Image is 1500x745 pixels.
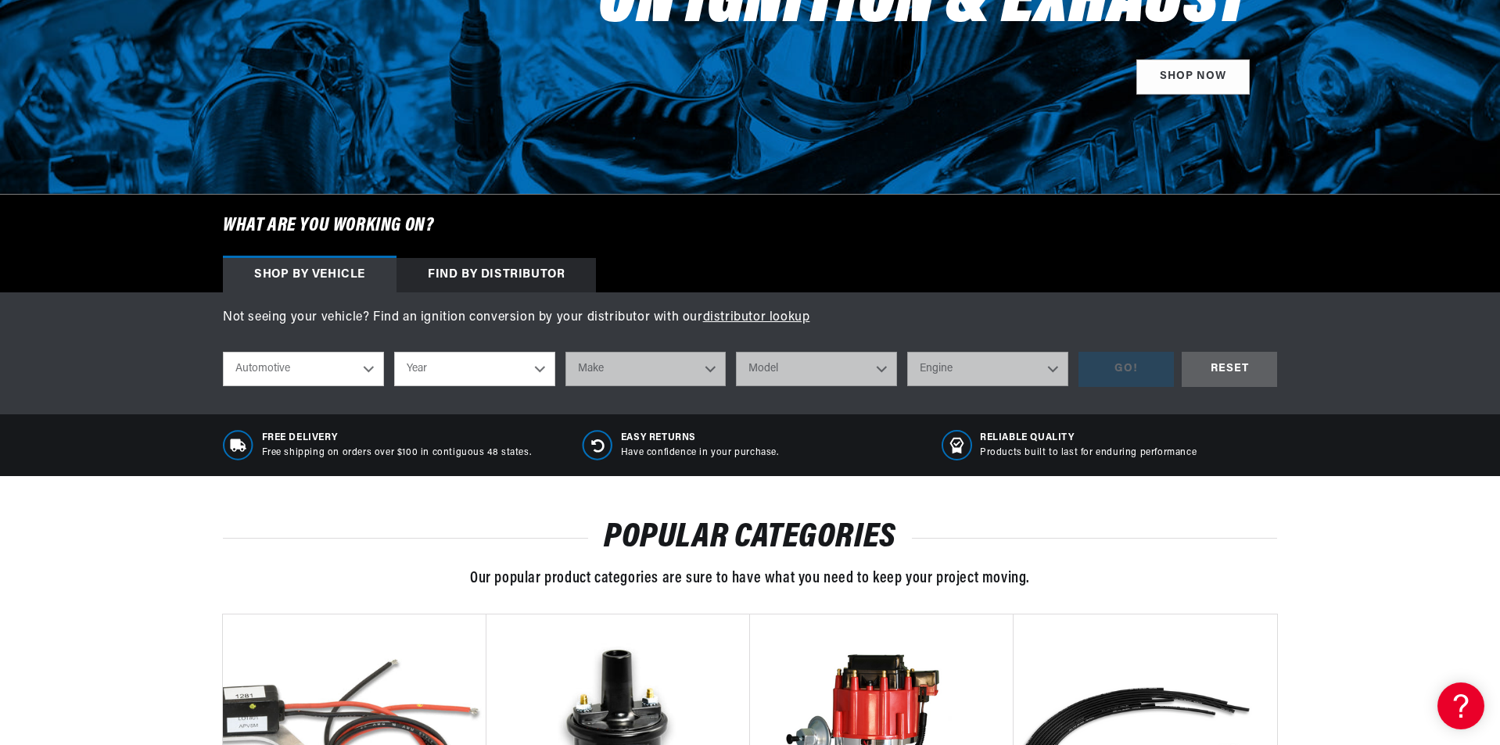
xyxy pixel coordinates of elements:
div: RESET [1182,352,1277,387]
h2: POPULAR CATEGORIES [223,523,1277,553]
select: Engine [907,352,1068,386]
span: Free Delivery [262,432,532,445]
p: Not seeing your vehicle? Find an ignition conversion by your distributor with our [223,308,1277,328]
p: Products built to last for enduring performance [980,446,1197,460]
select: Make [565,352,727,386]
select: Ride Type [223,352,384,386]
a: SHOP NOW [1136,59,1250,95]
span: Our popular product categories are sure to have what you need to keep your project moving. [470,571,1030,586]
p: Have confidence in your purchase. [621,446,779,460]
span: Easy Returns [621,432,779,445]
select: Model [736,352,897,386]
select: Year [394,352,555,386]
div: Shop by vehicle [223,258,397,292]
p: Free shipping on orders over $100 in contiguous 48 states. [262,446,532,460]
a: distributor lookup [703,311,810,324]
span: RELIABLE QUALITY [980,432,1197,445]
div: Find by Distributor [397,258,596,292]
h6: What are you working on? [184,195,1316,257]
